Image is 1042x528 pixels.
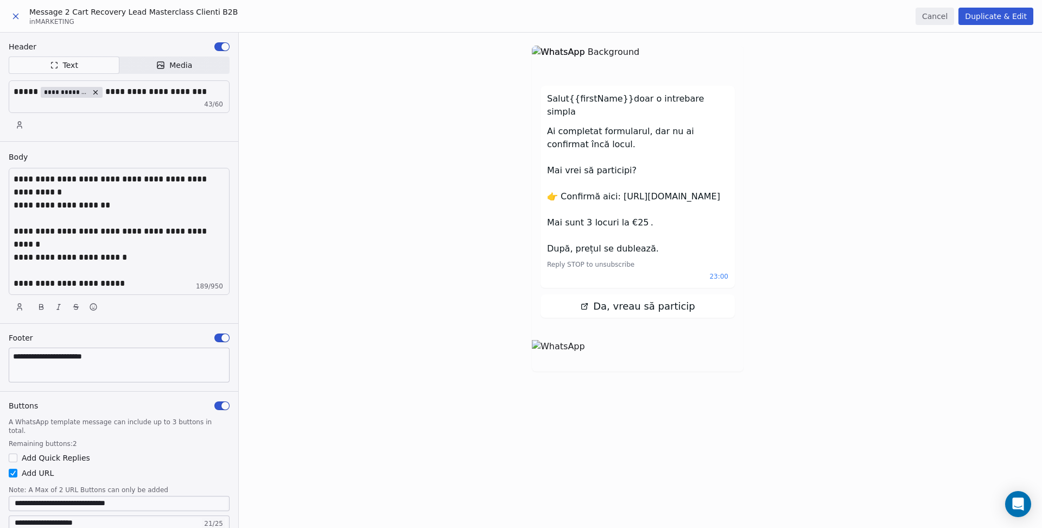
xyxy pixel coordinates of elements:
span: 👉 Confirmă aici: [URL][DOMAIN_NAME] [547,191,720,202]
span: Message 2 Cart Recovery Lead Masterclass Clienti B2B [29,7,238,17]
button: Cancel [916,8,954,25]
img: WhatsApp [532,46,744,77]
img: WhatsApp Background [532,46,744,372]
span: Reply STOP to unsubscribe [547,260,728,269]
span: in MARKETING [29,17,238,26]
div: Open Intercom Messenger [1005,491,1031,517]
span: 23:00 [709,272,728,281]
button: Duplicate & Edit [958,8,1033,25]
span: Da, vreau să particip [593,299,695,313]
span: Ai completat formularul, dar nu ai confirmat încă locul. [547,126,694,149]
span: Mai vrei să participi? [547,165,637,175]
span: Mai sunt 3 locuri la €25 . [547,217,653,228]
img: WhatsApp [532,340,744,372]
span: După, prețul se dublează. [547,243,659,254]
span: {{firstName}} [569,93,634,104]
span: Salut [547,93,569,104]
